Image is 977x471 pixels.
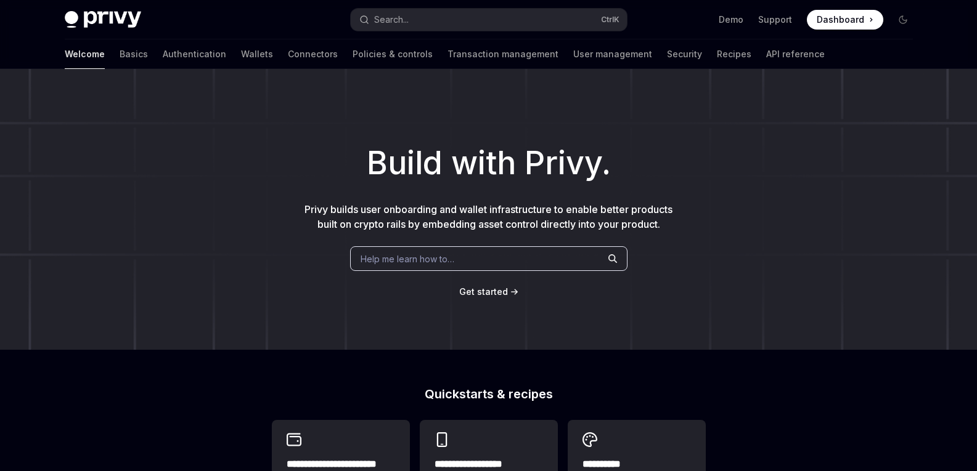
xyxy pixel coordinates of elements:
[65,11,141,28] img: dark logo
[817,14,864,26] span: Dashboard
[717,39,751,69] a: Recipes
[667,39,702,69] a: Security
[20,139,957,187] h1: Build with Privy.
[272,388,706,400] h2: Quickstarts & recipes
[758,14,792,26] a: Support
[374,12,409,27] div: Search...
[361,252,454,265] span: Help me learn how to…
[241,39,273,69] a: Wallets
[807,10,883,30] a: Dashboard
[353,39,433,69] a: Policies & controls
[766,39,825,69] a: API reference
[448,39,558,69] a: Transaction management
[459,286,508,297] span: Get started
[65,39,105,69] a: Welcome
[719,14,743,26] a: Demo
[573,39,652,69] a: User management
[893,10,913,30] button: Toggle dark mode
[120,39,148,69] a: Basics
[601,15,619,25] span: Ctrl K
[459,286,508,298] a: Get started
[305,203,672,230] span: Privy builds user onboarding and wallet infrastructure to enable better products built on crypto ...
[351,9,627,31] button: Open search
[288,39,338,69] a: Connectors
[163,39,226,69] a: Authentication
